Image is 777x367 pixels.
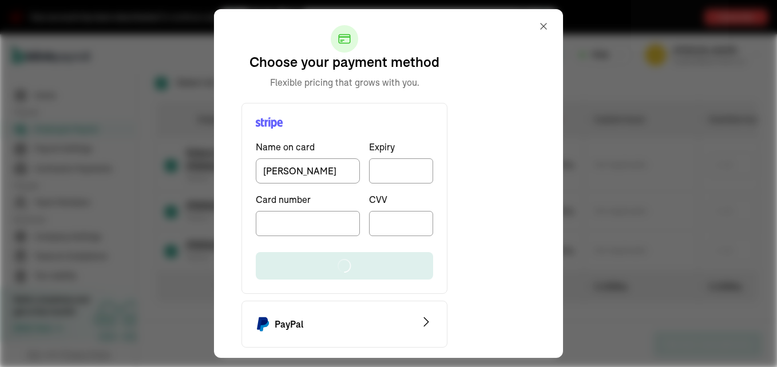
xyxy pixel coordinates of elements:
p: Flexible pricing that grows with you. [270,71,419,89]
span: PayPal [275,317,303,331]
svg: PayPal Logo [256,315,270,333]
p: CVV [369,193,433,206]
div: Select PayPal as payment method [241,301,447,348]
h3: Choose your payment method [249,53,439,71]
svg: Credit Card Icon [338,32,351,46]
iframe: Secure card number input frame [263,217,352,227]
iframe: Secure expiration date input frame [376,165,426,174]
p: Expiry [369,140,433,154]
img: loader [338,259,351,273]
p: Name on card [256,140,360,154]
iframe: Secure CVC input frame [376,217,426,227]
svg: Stripe Logo [256,117,283,129]
input: TextInput [256,158,360,183]
p: Card number [256,193,360,206]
